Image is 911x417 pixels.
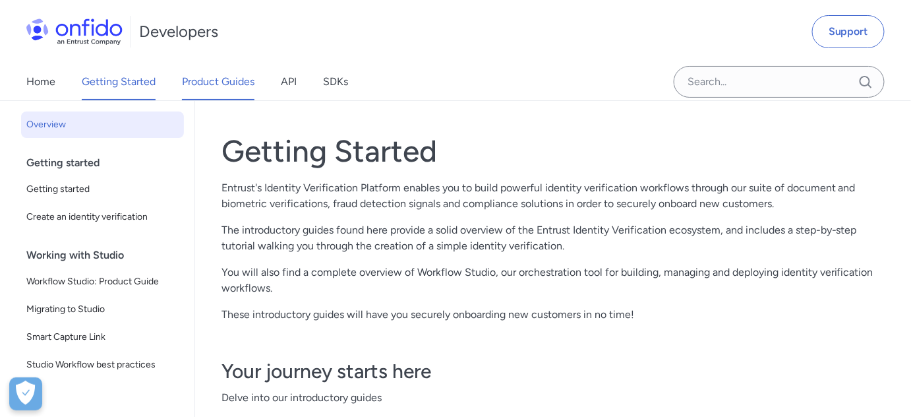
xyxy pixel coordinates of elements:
button: Open Preferences [9,377,42,410]
div: Getting started [26,150,189,176]
a: Migrating to Studio [21,296,184,323]
a: SDKs [323,63,348,100]
a: Getting started [21,176,184,203]
img: Onfido Logo [26,18,123,45]
a: Product Guides [182,63,254,100]
a: Smart Capture Link [21,324,184,350]
a: Home [26,63,55,100]
a: Create an identity verification [21,204,184,230]
p: These introductory guides will have you securely onboarding new customers in no time! [221,307,885,323]
p: The introductory guides found here provide a solid overview of the Entrust Identity Verification ... [221,222,885,254]
a: API [281,63,297,100]
span: Migrating to Studio [26,302,179,317]
span: Studio Workflow best practices [26,357,179,373]
a: Getting Started [82,63,156,100]
span: Delve into our introductory guides [221,390,885,406]
h1: Developers [139,21,218,42]
a: Studio Workflow best practices [21,352,184,378]
h3: Your journey starts here [221,358,885,385]
span: Workflow Studio: Product Guide [26,274,179,290]
a: Support [812,15,885,48]
span: Overview [26,117,179,133]
span: Smart Capture Link [26,329,179,345]
span: Create an identity verification [26,209,179,225]
p: Entrust's Identity Verification Platform enables you to build powerful identity verification work... [221,180,885,212]
p: You will also find a complete overview of Workflow Studio, our orchestration tool for building, m... [221,265,885,296]
div: Working with Studio [26,242,189,269]
a: Overview [21,112,184,138]
span: Getting started [26,181,179,197]
a: Workflow Studio: Product Guide [21,269,184,295]
h1: Getting Started [221,133,885,170]
div: Cookie Preferences [9,377,42,410]
input: Onfido search input field [674,66,885,98]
